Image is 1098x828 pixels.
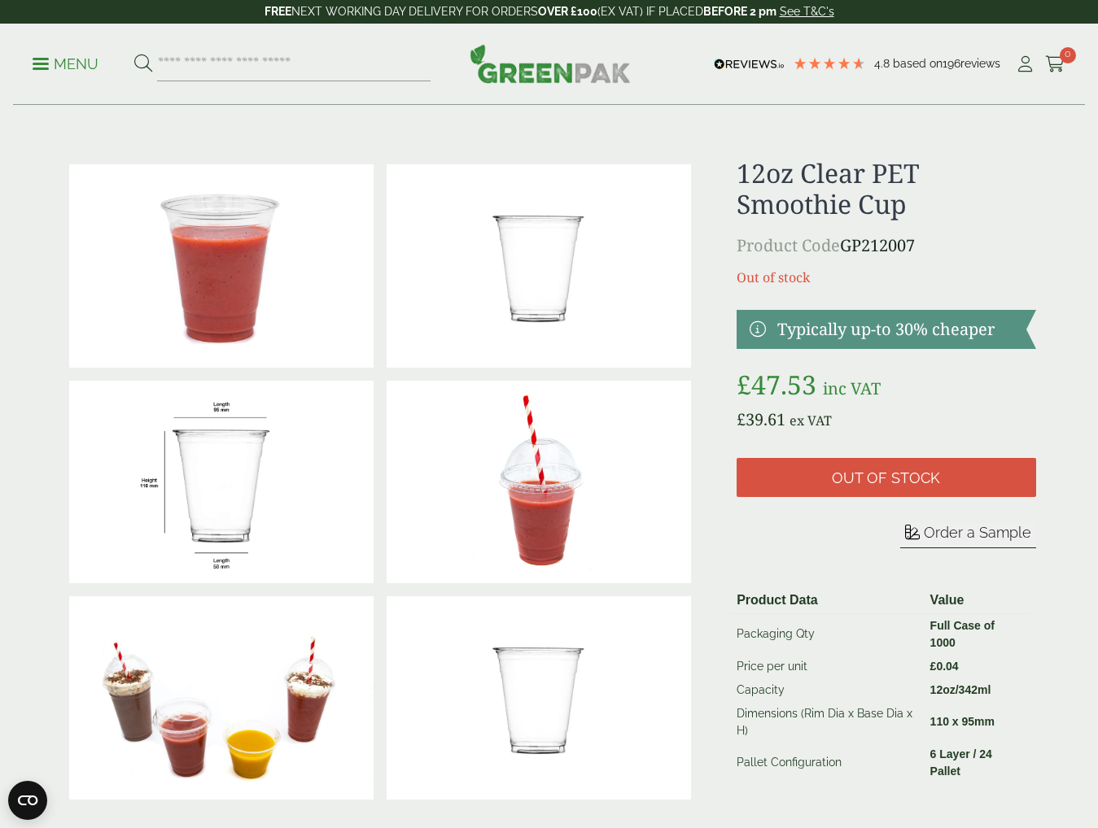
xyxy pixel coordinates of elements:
td: Dimensions (Rim Dia x Base Dia x H) [730,702,923,743]
span: Order a Sample [924,524,1031,541]
span: Out of stock [832,469,940,487]
span: inc VAT [823,377,881,399]
strong: OVER £100 [538,5,597,18]
h1: 12oz Clear PET Smoothie Cup [737,158,1035,220]
td: Packaging Qty [730,613,923,655]
p: GP212007 [737,233,1035,258]
bdi: 39.61 [737,408,785,430]
span: £ [737,367,751,402]
img: GreenPak Supplies [470,44,631,83]
span: 0 [1060,47,1076,63]
strong: BEFORE 2 pm [703,5,776,18]
span: ex VAT [790,412,832,429]
img: REVIEWS.io [714,59,785,70]
strong: 110 x 95mm [930,715,995,728]
i: Cart [1045,56,1065,72]
span: £ [930,660,937,673]
span: 196 [943,57,960,70]
img: 12oz PET Smoothie Cup With Raspberry Smoothie No Lid [69,164,374,368]
bdi: 0.04 [930,660,959,673]
bdi: 47.53 [737,367,816,402]
button: Open CMP widget [8,781,47,820]
strong: 12oz/342ml [930,683,991,696]
span: 4.8 [874,57,893,70]
img: 12oz Smoothie [69,381,374,584]
span: Based on [893,57,943,70]
span: reviews [960,57,1000,70]
div: 4.79 Stars [793,56,866,71]
a: 0 [1045,52,1065,76]
td: Pallet Configuration [730,743,923,783]
img: 12oz PET Smoothie Cup With Raspberry Smoothie With Domed Lid With Hole And Straw [387,381,691,584]
span: £ [737,408,746,430]
td: Price per unit [730,655,923,678]
strong: 6 Layer / 24 Pallet [930,747,992,778]
img: 12oz Clear PET Smoothie Cup 0 [387,164,691,368]
strong: FREE [265,5,291,18]
th: Value [924,587,1030,614]
button: Order a Sample [900,523,1036,548]
th: Product Data [730,587,923,614]
p: Menu [33,54,98,74]
i: My Account [1015,56,1035,72]
strong: Full Case of 1000 [930,619,995,649]
p: Out of stock [737,268,1035,287]
a: See T&C's [780,5,834,18]
td: Capacity [730,678,923,702]
img: PET Smoothie Group Shot 1 [69,596,374,800]
span: Product Code [737,234,840,256]
img: 12oz Clear PET Smoothie Cup Single Sleeve Of 0 [387,596,691,800]
a: Menu [33,54,98,71]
